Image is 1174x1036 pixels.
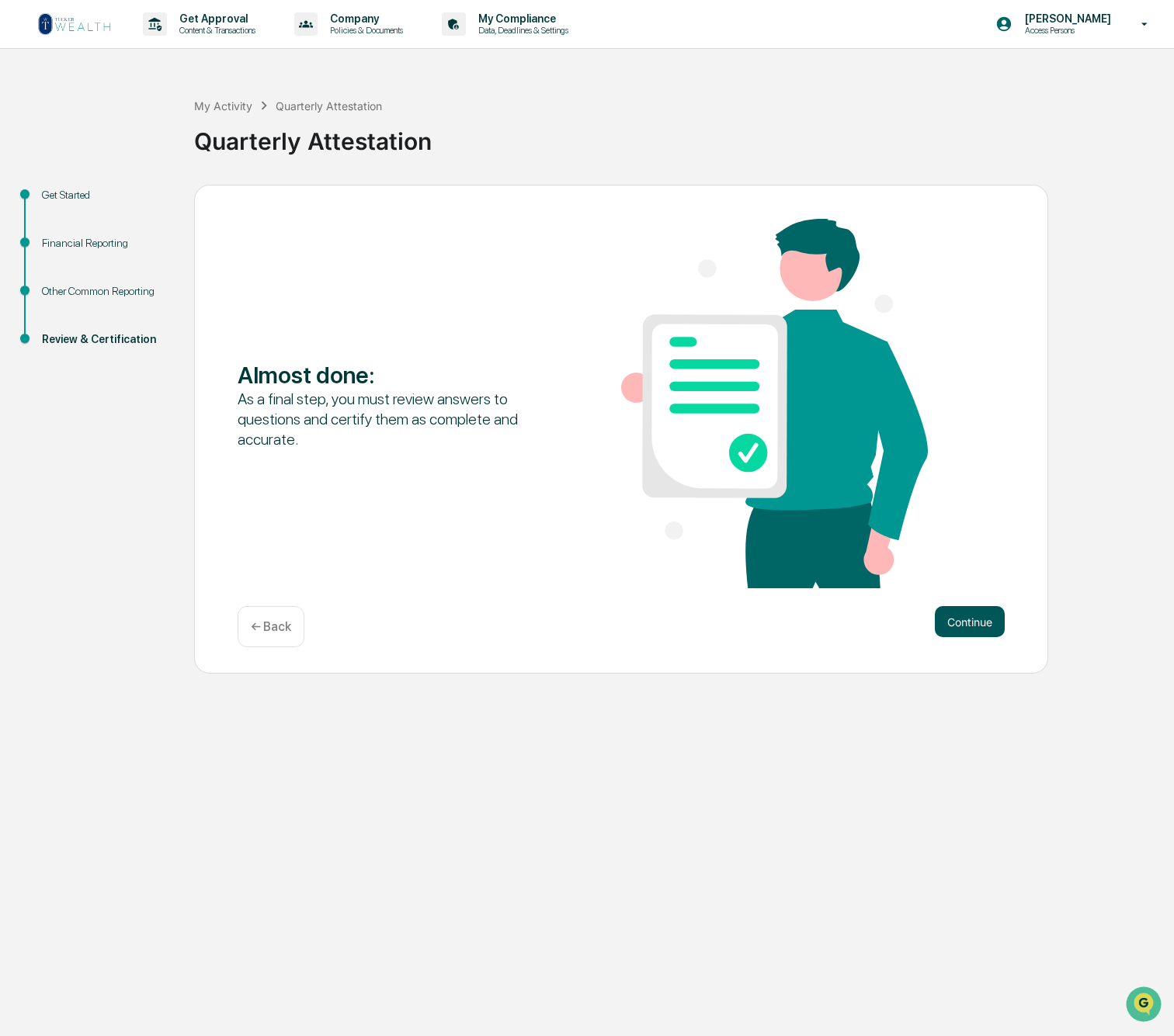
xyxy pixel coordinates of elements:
div: As a final step, you must review answers to questions and certify them as complete and accurate. [238,389,544,449]
a: 🗄️Attestations [106,189,199,217]
div: Financial Reporting [42,235,169,251]
iframe: Open customer support [1124,985,1166,1027]
img: logo [37,12,112,36]
p: Policies & Documents [318,25,411,36]
p: Get Approval [167,12,263,25]
button: Continue [935,606,1005,637]
span: Attestations [128,196,193,211]
button: Start new chat [264,123,283,142]
p: My Compliance [466,12,576,25]
a: 🖐️Preclearance [9,189,106,217]
p: [PERSON_NAME] [1012,12,1119,25]
img: 1746055101610-c473b297-6a78-478c-a979-82029cc54cd1 [16,119,43,147]
div: Review & Certification [42,331,169,348]
p: Company [318,12,411,25]
div: Get Started [42,187,169,203]
div: Quarterly Attestation [194,115,1166,155]
div: We're available if you need us! [53,134,196,147]
div: Quarterly Attestation [276,99,382,113]
span: Data Lookup [31,225,98,241]
div: My Activity [194,99,252,113]
img: Almost done [621,219,928,588]
p: ← Back [251,619,291,634]
div: 🖐️ [16,197,28,210]
span: Preclearance [31,196,100,211]
p: How can we help? [16,33,283,57]
div: Almost done : [238,361,544,389]
a: Powered byPylon [109,262,188,275]
a: 🔎Data Lookup [9,219,104,247]
div: 🗄️ [113,197,125,210]
p: Content & Transactions [167,25,263,36]
p: Data, Deadlines & Settings [466,25,576,36]
p: Access Persons [1012,25,1119,36]
div: 🔎 [16,227,28,239]
div: Other Common Reporting [42,283,169,300]
span: Pylon [155,263,188,275]
div: Start new chat [53,119,255,134]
